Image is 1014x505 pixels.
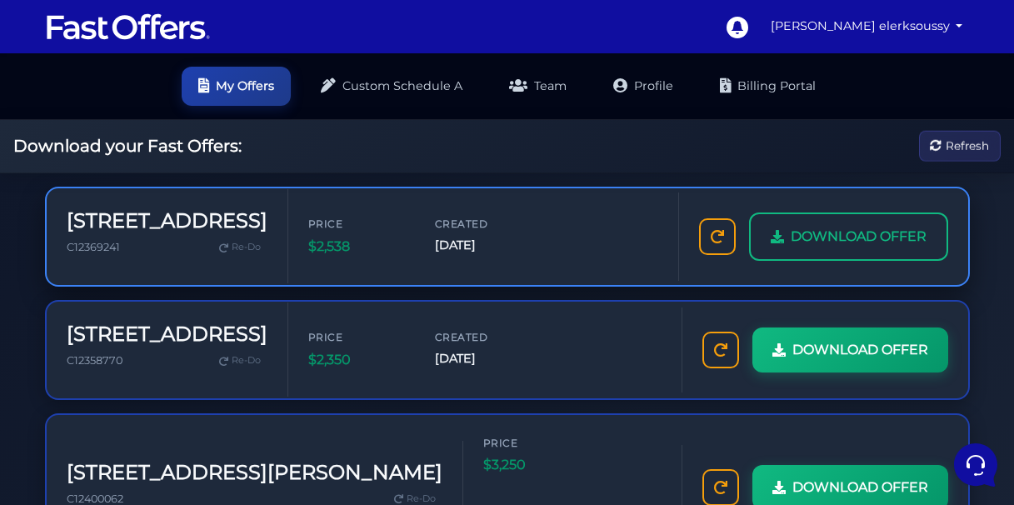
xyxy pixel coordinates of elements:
button: Messages [116,352,218,390]
input: Search for an Article... [37,269,272,286]
a: My Offers [182,67,291,106]
span: Re-Do [232,353,261,368]
iframe: Customerly Messenger Launcher [951,440,1001,490]
span: [DATE] [435,236,535,255]
button: Start a Conversation [27,167,307,200]
a: Team [492,67,583,106]
a: Re-Do [212,350,267,372]
span: Created [435,216,535,232]
span: C12369241 [67,241,120,253]
span: Start a Conversation [120,177,233,190]
span: DOWNLOAD OFFER [792,477,928,498]
span: C12358770 [67,354,122,367]
span: Created [435,329,535,345]
span: C12400062 [67,492,123,505]
span: Price [308,216,408,232]
h3: [STREET_ADDRESS][PERSON_NAME] [67,461,442,485]
h2: Download your Fast Offers: [13,136,242,156]
a: [PERSON_NAME] elerksoussy [764,10,970,42]
span: $2,350 [308,349,408,371]
span: Price [308,329,408,345]
img: dark [27,120,60,153]
a: Open Help Center [207,233,307,247]
a: DOWNLOAD OFFER [752,327,948,372]
p: Home [50,375,78,390]
a: Billing Portal [703,67,832,106]
span: $3,250 [483,454,583,476]
span: $2,538 [308,236,408,257]
button: Refresh [919,131,1001,162]
span: Re-Do [232,240,261,255]
span: DOWNLOAD OFFER [791,226,927,247]
span: DOWNLOAD OFFER [792,339,928,361]
h3: [STREET_ADDRESS] [67,322,267,347]
span: Price [483,435,583,451]
span: Refresh [946,137,989,155]
a: Profile [597,67,690,106]
h2: Hello [PERSON_NAME] 👋 [13,13,280,67]
button: Home [13,352,116,390]
span: Find an Answer [27,233,113,247]
a: Custom Schedule A [304,67,479,106]
a: Re-Do [212,237,267,258]
img: dark [53,120,87,153]
a: See all [269,93,307,107]
span: [DATE] [435,349,535,368]
span: Your Conversations [27,93,135,107]
p: Messages [143,375,191,390]
p: Help [258,375,280,390]
h3: [STREET_ADDRESS] [67,209,267,233]
a: DOWNLOAD OFFER [749,212,948,261]
button: Help [217,352,320,390]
